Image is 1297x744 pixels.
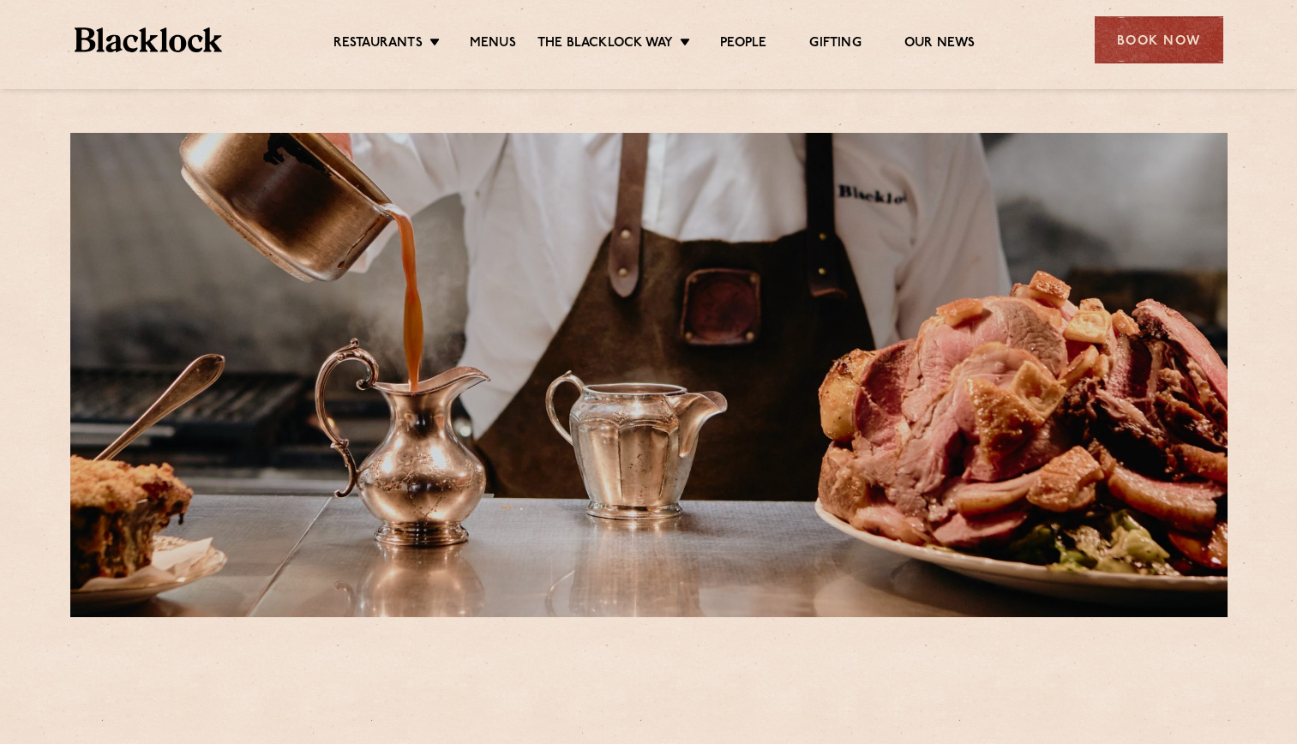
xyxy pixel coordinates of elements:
[537,35,673,54] a: The Blacklock Way
[809,35,861,54] a: Gifting
[333,35,423,54] a: Restaurants
[75,27,223,52] img: BL_Textured_Logo-footer-cropped.svg
[470,35,516,54] a: Menus
[720,35,766,54] a: People
[904,35,976,54] a: Our News
[1095,16,1223,63] div: Book Now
